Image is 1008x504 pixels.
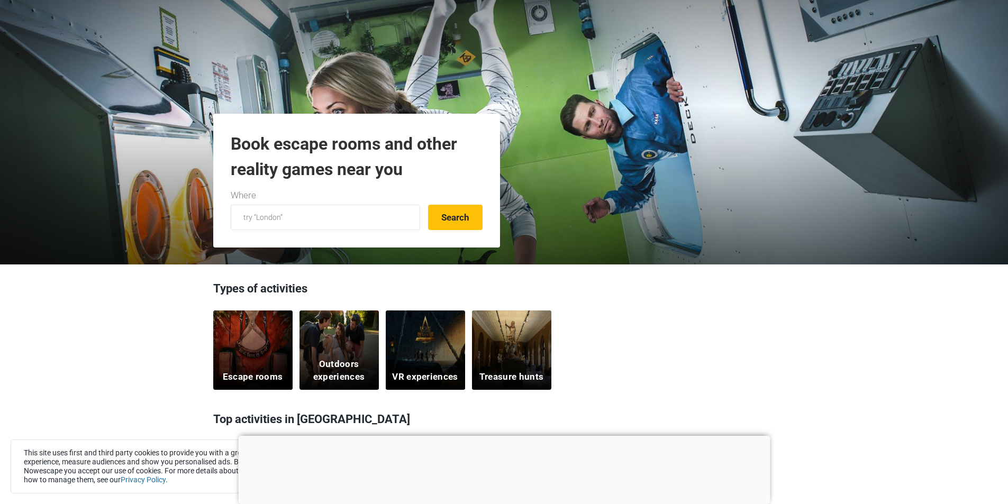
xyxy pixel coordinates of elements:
h3: Top activities in [GEOGRAPHIC_DATA] [213,406,795,433]
label: Where [231,189,256,203]
button: Search [428,205,483,230]
h5: Outdoors experiences [306,358,372,383]
h5: Escape rooms [223,371,283,383]
iframe: Advertisement [238,436,770,501]
h3: Types of activities [213,280,795,303]
h5: VR experiences [392,371,458,383]
a: Privacy Policy [121,475,166,484]
div: This site uses first and third party cookies to provide you with a great user experience, measure... [11,439,328,493]
a: Escape rooms [213,310,293,390]
a: Treasure hunts [472,310,551,390]
a: Outdoors experiences [299,310,379,390]
h5: Treasure hunts [479,371,543,383]
a: VR experiences [386,310,465,390]
h1: Book escape rooms and other reality games near you [231,131,483,182]
input: try “London” [231,205,420,230]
